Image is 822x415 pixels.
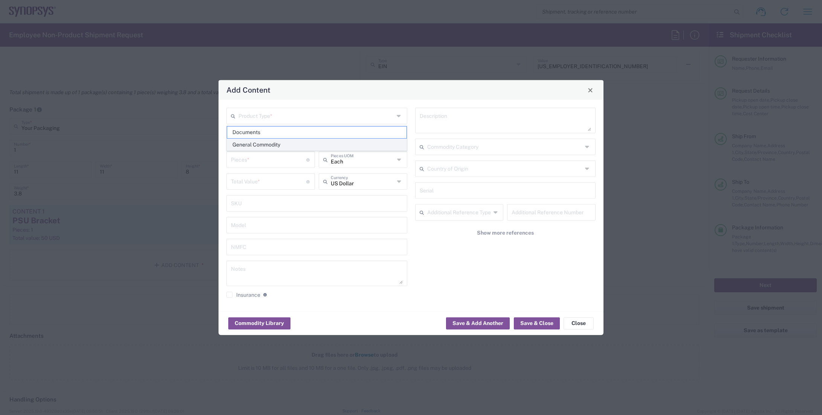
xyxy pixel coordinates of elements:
h4: Add Content [226,84,270,95]
button: Save & Close [514,317,560,329]
button: Close [585,85,596,95]
label: Insurance [226,292,260,298]
button: Close [564,317,594,329]
button: Save & Add Another [446,317,510,329]
button: Commodity Library [228,317,290,329]
span: General Commodity [227,139,406,151]
span: Show more references [477,229,534,236]
span: Documents [227,127,406,138]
